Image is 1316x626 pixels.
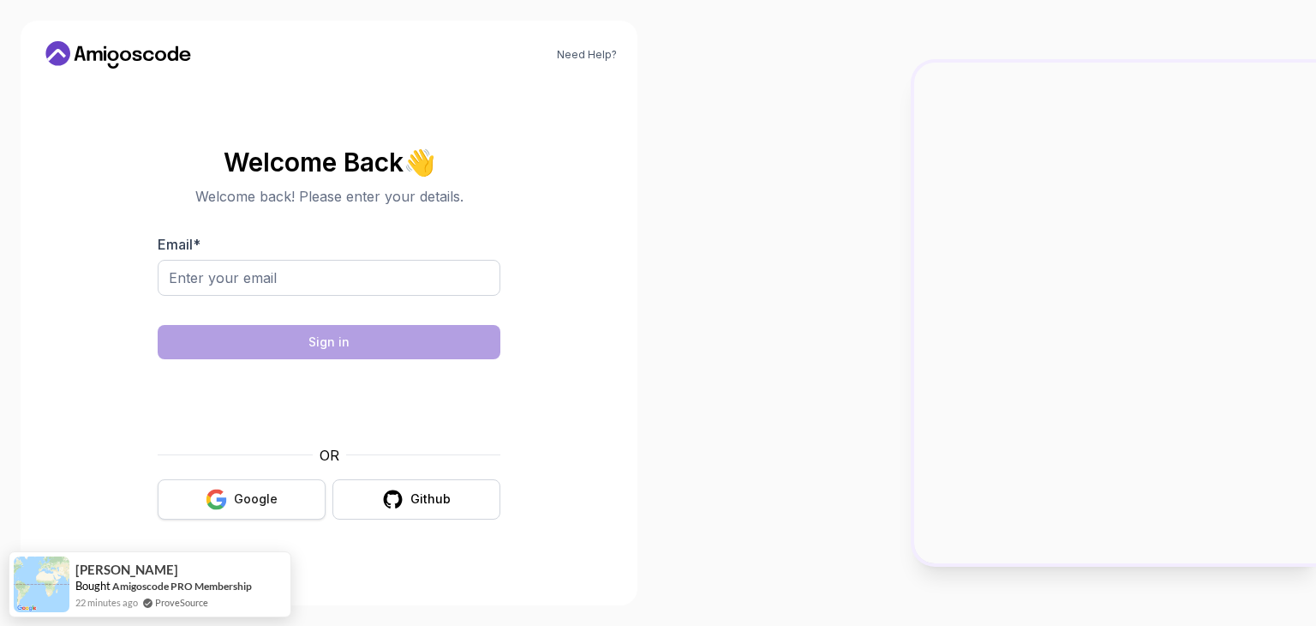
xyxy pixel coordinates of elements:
[410,491,451,508] div: Github
[75,563,178,577] span: [PERSON_NAME]
[403,147,435,176] span: 👋
[914,63,1316,563] img: Amigoscode Dashboard
[234,491,278,508] div: Google
[14,557,69,612] img: provesource social proof notification image
[158,325,500,359] button: Sign in
[158,260,500,296] input: Enter your email
[320,445,339,466] p: OR
[557,48,617,62] a: Need Help?
[112,580,252,593] a: Amigoscode PRO Membership
[332,479,500,520] button: Github
[75,595,138,610] span: 22 minutes ago
[155,597,208,608] a: ProveSource
[75,579,111,593] span: Bought
[41,41,195,69] a: Home link
[308,334,350,351] div: Sign in
[158,148,500,176] h2: Welcome Back
[158,236,200,253] label: Email *
[200,370,458,435] iframe: Widget containing checkbox for hCaptcha security challenge
[158,479,326,520] button: Google
[158,186,500,207] p: Welcome back! Please enter your details.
